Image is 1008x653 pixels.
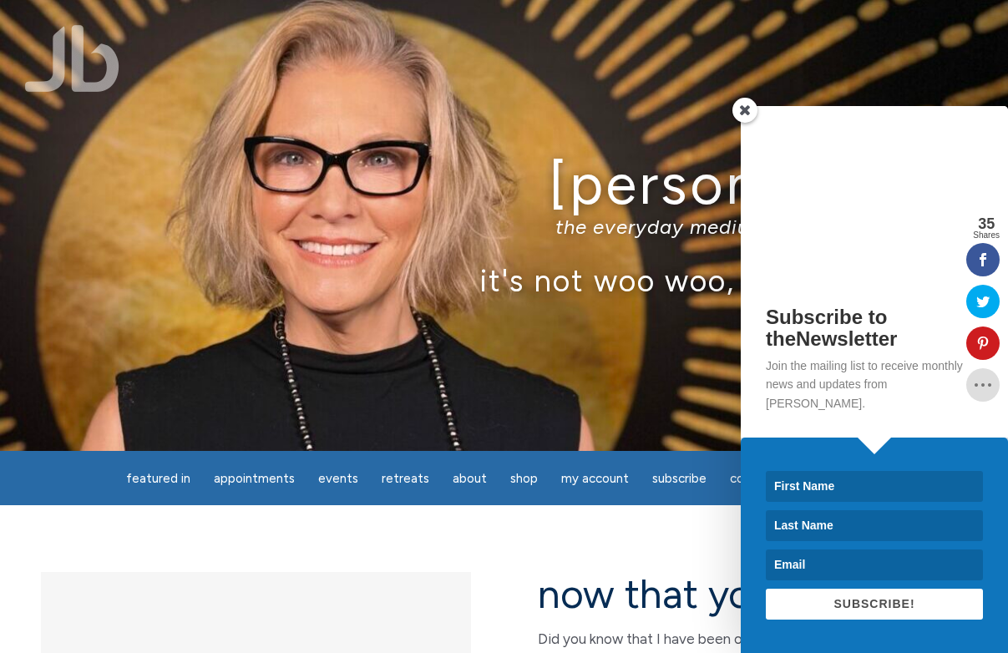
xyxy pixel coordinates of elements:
[500,463,548,495] a: Shop
[382,471,429,486] span: Retreats
[453,471,487,486] span: About
[126,471,190,486] span: featured in
[538,572,968,616] h2: now that you are here…
[50,215,957,239] p: the everyday medium™, intuitive teacher
[308,463,368,495] a: Events
[766,589,983,620] button: SUBSCRIBE!
[50,262,957,298] p: it's not woo woo, it's true true™
[551,463,639,495] a: My Account
[25,25,119,92] img: Jamie Butler. The Everyday Medium
[833,597,914,610] span: SUBSCRIBE!
[766,306,983,351] h2: Subscribe to theNewsletter
[443,463,497,495] a: About
[973,231,1000,240] span: Shares
[766,471,983,502] input: First Name
[318,471,358,486] span: Events
[116,463,200,495] a: featured in
[510,471,538,486] span: Shop
[766,357,983,413] p: Join the mailing list to receive monthly news and updates from [PERSON_NAME].
[214,471,295,486] span: Appointments
[372,463,439,495] a: Retreats
[766,549,983,580] input: Email
[973,216,1000,231] span: 35
[766,510,983,541] input: Last Name
[50,153,957,215] h1: [PERSON_NAME]
[204,463,305,495] a: Appointments
[561,471,629,486] span: My Account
